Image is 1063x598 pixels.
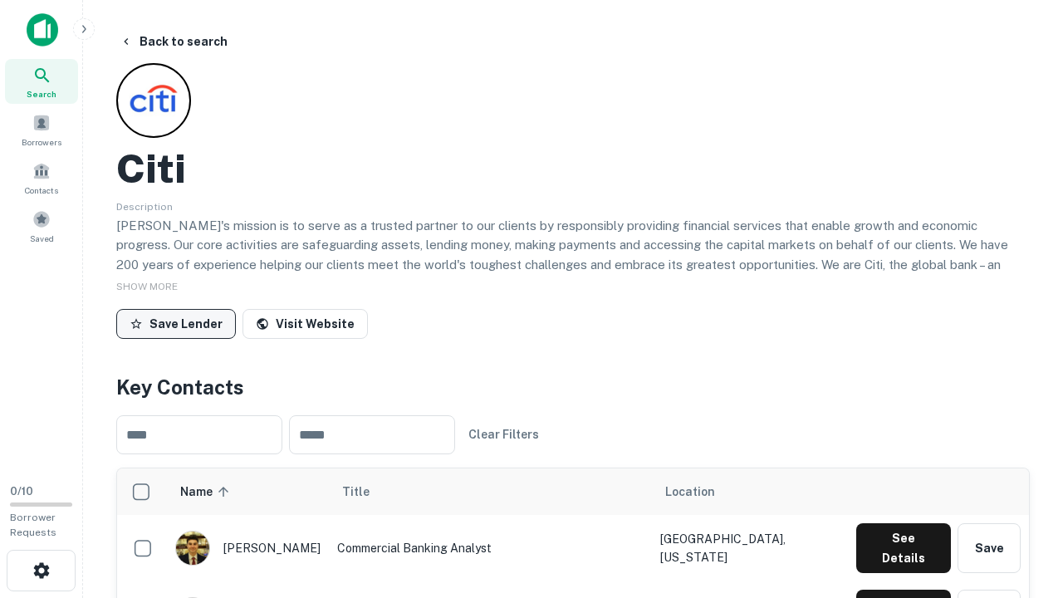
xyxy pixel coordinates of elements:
iframe: Chat Widget [980,465,1063,545]
th: Name [167,468,329,515]
span: SHOW MORE [116,281,178,292]
h2: Citi [116,145,186,193]
h4: Key Contacts [116,372,1030,402]
button: See Details [856,523,951,573]
td: [GEOGRAPHIC_DATA], [US_STATE] [652,515,848,581]
a: Saved [5,203,78,248]
button: Back to search [113,27,234,56]
th: Location [652,468,848,515]
button: Clear Filters [462,419,546,449]
td: Commercial Banking Analyst [329,515,652,581]
span: Borrowers [22,135,61,149]
span: Name [180,482,234,502]
a: Search [5,59,78,104]
button: Save Lender [116,309,236,339]
button: Save [958,523,1021,573]
img: 1753279374948 [176,532,209,565]
p: [PERSON_NAME]'s mission is to serve as a trusted partner to our clients by responsibly providing ... [116,216,1030,314]
a: Borrowers [5,107,78,152]
th: Title [329,468,652,515]
span: Location [665,482,715,502]
span: Saved [30,232,54,245]
a: Visit Website [242,309,368,339]
span: Description [116,201,173,213]
span: Title [342,482,391,502]
span: Search [27,87,56,100]
span: Contacts [25,184,58,197]
span: 0 / 10 [10,485,33,498]
div: [PERSON_NAME] [175,531,321,566]
span: Borrower Requests [10,512,56,538]
img: capitalize-icon.png [27,13,58,47]
a: Contacts [5,155,78,200]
